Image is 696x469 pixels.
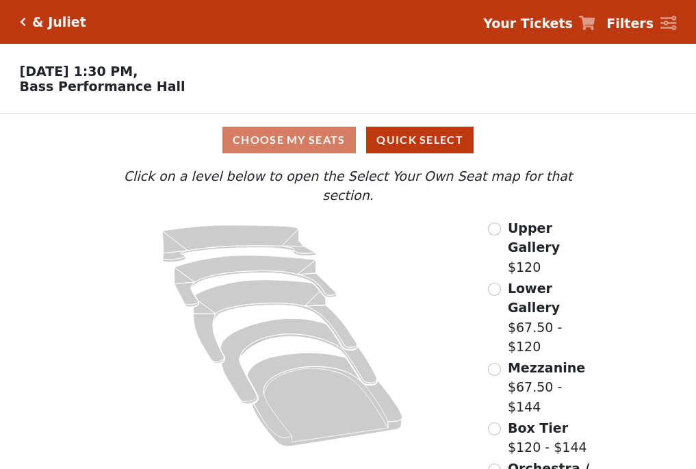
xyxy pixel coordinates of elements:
strong: Your Tickets [483,16,573,31]
span: Box Tier [508,420,568,435]
h5: & Juliet [32,14,86,30]
label: $120 [508,218,600,277]
a: Filters [606,14,676,34]
p: Click on a level below to open the Select Your Own Seat map for that section. [96,166,599,205]
span: Mezzanine [508,360,585,375]
span: Upper Gallery [508,220,560,255]
span: Lower Gallery [508,281,560,316]
label: $67.50 - $144 [508,358,600,417]
path: Lower Gallery - Seats Available: 57 [175,255,337,307]
a: Click here to go back to filters [20,17,26,27]
a: Your Tickets [483,14,595,34]
strong: Filters [606,16,654,31]
path: Orchestra / Parterre Circle - Seats Available: 24 [248,353,403,446]
path: Upper Gallery - Seats Available: 295 [163,225,316,262]
label: $120 - $144 [508,418,587,457]
label: $67.50 - $120 [508,279,600,357]
button: Quick Select [366,127,474,153]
